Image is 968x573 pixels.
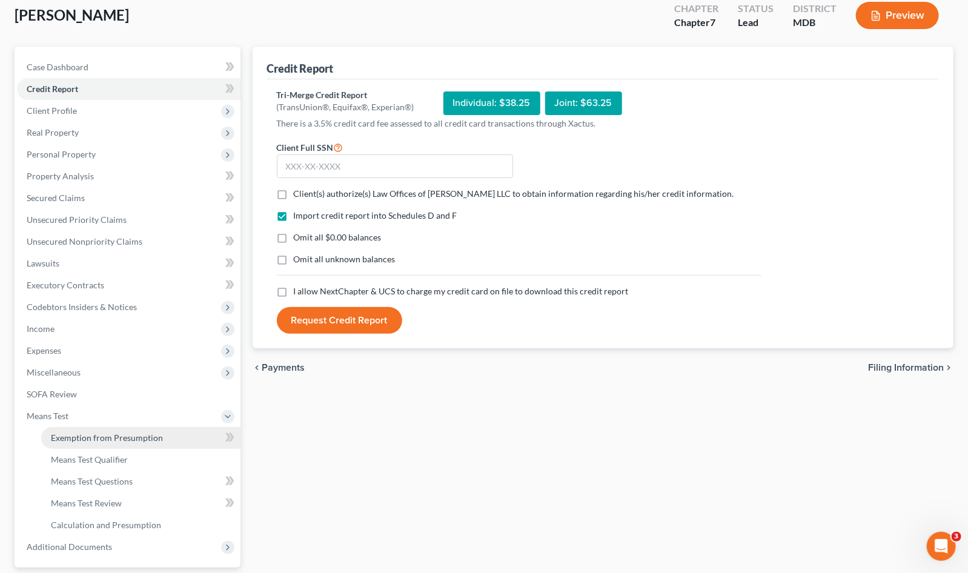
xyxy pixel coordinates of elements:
[27,280,104,290] span: Executory Contracts
[41,449,240,471] a: Means Test Qualifier
[51,476,133,486] span: Means Test Questions
[27,62,88,72] span: Case Dashboard
[51,520,161,530] span: Calculation and Presumption
[51,454,128,465] span: Means Test Qualifier
[793,16,837,30] div: MDB
[41,514,240,536] a: Calculation and Presumption
[294,232,382,242] span: Omit all $0.00 balances
[41,492,240,514] a: Means Test Review
[294,210,457,220] span: Import credit report into Schedules D and F
[27,236,142,247] span: Unsecured Nonpriority Claims
[17,274,240,296] a: Executory Contracts
[253,363,262,373] i: chevron_left
[27,411,68,421] span: Means Test
[262,363,305,373] span: Payments
[674,16,718,30] div: Chapter
[27,171,94,181] span: Property Analysis
[443,91,540,115] div: Individual: $38.25
[27,127,79,137] span: Real Property
[277,142,334,153] span: Client Full SSN
[253,363,305,373] button: chevron_left Payments
[27,345,61,356] span: Expenses
[793,2,837,16] div: District
[17,209,240,231] a: Unsecured Priority Claims
[41,471,240,492] a: Means Test Questions
[738,16,774,30] div: Lead
[17,165,240,187] a: Property Analysis
[277,118,761,130] p: There is a 3.5% credit card fee assessed to all credit card transactions through Xactus.
[545,91,622,115] div: Joint: $63.25
[294,286,629,296] span: I allow NextChapter & UCS to charge my credit card on file to download this credit report
[27,542,112,552] span: Additional Documents
[267,61,334,76] div: Credit Report
[27,214,127,225] span: Unsecured Priority Claims
[294,254,396,264] span: Omit all unknown balances
[51,498,122,508] span: Means Test Review
[27,389,77,399] span: SOFA Review
[41,427,240,449] a: Exemption from Presumption
[710,16,715,28] span: 7
[868,363,953,373] button: Filing Information chevron_right
[277,154,513,179] input: XXX-XX-XXXX
[277,89,414,101] div: Tri-Merge Credit Report
[17,187,240,209] a: Secured Claims
[27,105,77,116] span: Client Profile
[927,532,956,561] iframe: Intercom live chat
[27,84,78,94] span: Credit Report
[27,258,59,268] span: Lawsuits
[856,2,939,29] button: Preview
[277,307,402,334] button: Request Credit Report
[952,532,961,542] span: 3
[27,149,96,159] span: Personal Property
[738,2,774,16] div: Status
[944,363,953,373] i: chevron_right
[27,193,85,203] span: Secured Claims
[17,231,240,253] a: Unsecured Nonpriority Claims
[51,432,163,443] span: Exemption from Presumption
[27,302,137,312] span: Codebtors Insiders & Notices
[27,367,81,377] span: Miscellaneous
[15,6,129,24] span: [PERSON_NAME]
[27,323,55,334] span: Income
[17,383,240,405] a: SOFA Review
[277,101,414,113] div: (TransUnion®, Equifax®, Experian®)
[868,363,944,373] span: Filing Information
[674,2,718,16] div: Chapter
[17,78,240,100] a: Credit Report
[294,188,734,199] span: Client(s) authorize(s) Law Offices of [PERSON_NAME] LLC to obtain information regarding his/her c...
[17,56,240,78] a: Case Dashboard
[17,253,240,274] a: Lawsuits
